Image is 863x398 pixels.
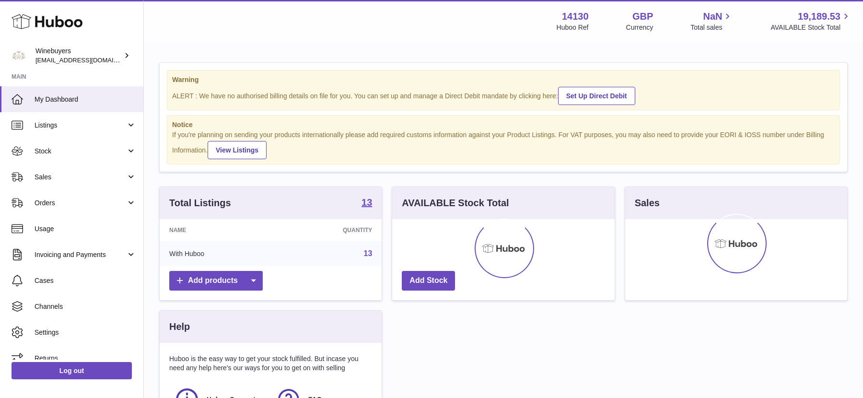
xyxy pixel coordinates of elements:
[169,197,231,210] h3: Total Listings
[172,75,835,84] strong: Warning
[690,10,733,32] a: NaN Total sales
[35,224,136,234] span: Usage
[635,197,660,210] h3: Sales
[562,10,589,23] strong: 14130
[169,320,190,333] h3: Help
[35,147,126,156] span: Stock
[12,48,26,63] img: ben@winebuyers.com
[160,241,277,266] td: With Huboo
[558,87,635,105] a: Set Up Direct Debit
[35,199,126,208] span: Orders
[35,302,136,311] span: Channels
[362,198,372,209] a: 13
[172,85,835,105] div: ALERT : We have no authorised billing details on file for you. You can set up and manage a Direct...
[35,354,136,363] span: Returns
[35,121,126,130] span: Listings
[364,249,373,258] a: 13
[35,56,141,64] span: [EMAIL_ADDRESS][DOMAIN_NAME]
[172,120,835,129] strong: Notice
[402,271,455,291] a: Add Stock
[703,10,722,23] span: NaN
[277,219,382,241] th: Quantity
[172,130,835,159] div: If you're planning on sending your products internationally please add required customs informati...
[35,328,136,337] span: Settings
[12,362,132,379] a: Log out
[632,10,653,23] strong: GBP
[798,10,840,23] span: 19,189.53
[770,23,851,32] span: AVAILABLE Stock Total
[35,250,126,259] span: Invoicing and Payments
[402,197,509,210] h3: AVAILABLE Stock Total
[169,354,372,373] p: Huboo is the easy way to get your stock fulfilled. But incase you need any help here's our ways f...
[35,173,126,182] span: Sales
[690,23,733,32] span: Total sales
[770,10,851,32] a: 19,189.53 AVAILABLE Stock Total
[557,23,589,32] div: Huboo Ref
[169,271,263,291] a: Add products
[35,95,136,104] span: My Dashboard
[362,198,372,207] strong: 13
[160,219,277,241] th: Name
[35,47,122,65] div: Winebuyers
[626,23,653,32] div: Currency
[35,276,136,285] span: Cases
[208,141,267,159] a: View Listings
